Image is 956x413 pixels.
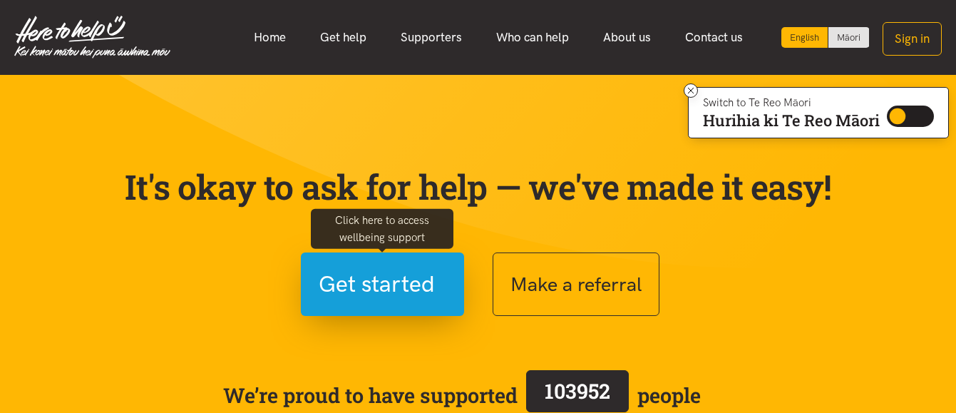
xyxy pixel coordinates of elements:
[781,27,870,48] div: Language toggle
[122,166,835,208] p: It's okay to ask for help — we've made it easy!
[781,27,828,48] div: Current language
[301,253,464,316] button: Get started
[493,253,659,316] button: Make a referral
[319,266,435,302] span: Get started
[703,114,880,127] p: Hurihia ki Te Reo Māori
[703,98,880,107] p: Switch to Te Reo Māori
[668,22,760,53] a: Contact us
[303,22,384,53] a: Get help
[828,27,869,48] a: Switch to Te Reo Māori
[479,22,586,53] a: Who can help
[586,22,668,53] a: About us
[14,16,170,58] img: Home
[384,22,479,53] a: Supporters
[545,377,610,404] span: 103952
[237,22,303,53] a: Home
[311,208,453,248] div: Click here to access wellbeing support
[883,22,942,56] button: Sign in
